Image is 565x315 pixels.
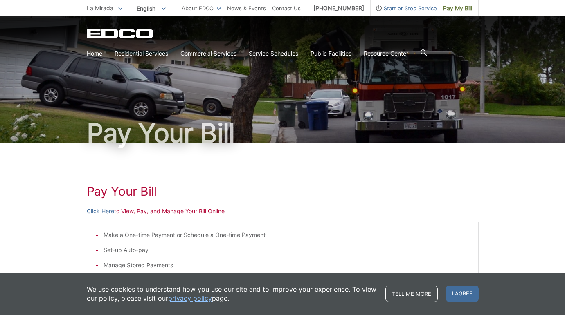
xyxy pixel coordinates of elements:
a: Service Schedules [249,49,298,58]
a: Commercial Services [180,49,236,58]
a: News & Events [227,4,266,13]
a: About EDCO [182,4,221,13]
span: I agree [446,286,479,302]
li: Manage Stored Payments [104,261,470,270]
a: Click Here [87,207,114,216]
span: English [131,2,172,15]
h1: Pay Your Bill [87,120,479,146]
p: to View, Pay, and Manage Your Bill Online [87,207,479,216]
span: Pay My Bill [443,4,472,13]
a: EDCD logo. Return to the homepage. [87,29,155,38]
a: Tell me more [385,286,438,302]
a: Contact Us [272,4,301,13]
a: Public Facilities [311,49,351,58]
a: Residential Services [115,49,168,58]
li: Make a One-time Payment or Schedule a One-time Payment [104,230,470,239]
p: We use cookies to understand how you use our site and to improve your experience. To view our pol... [87,285,377,303]
li: Set-up Auto-pay [104,246,470,255]
h1: Pay Your Bill [87,184,479,199]
a: Home [87,49,102,58]
a: Resource Center [364,49,408,58]
a: privacy policy [168,294,212,303]
span: La Mirada [87,4,113,11]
